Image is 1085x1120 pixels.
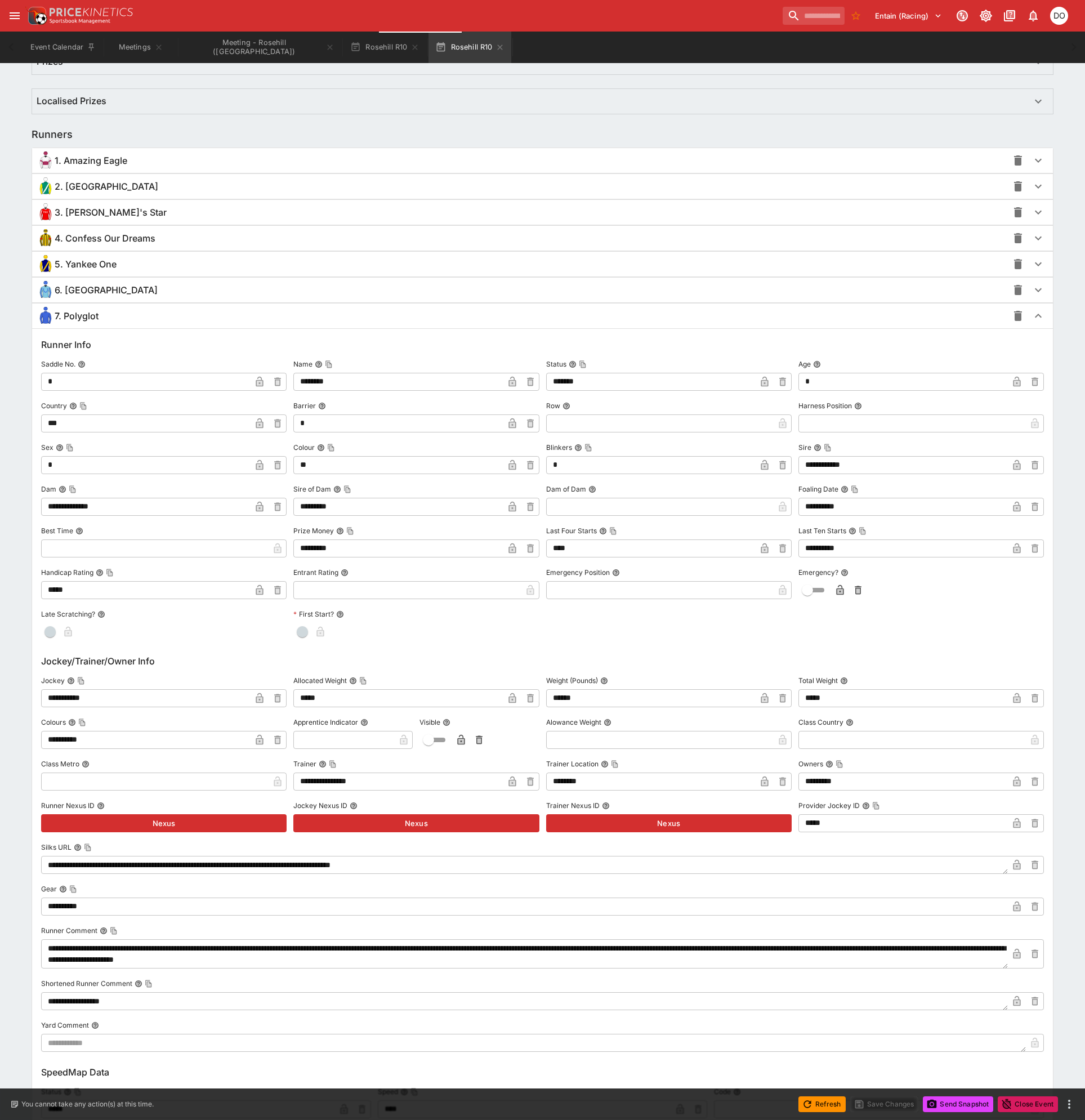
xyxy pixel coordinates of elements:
[41,676,65,685] p: Jockey
[37,255,55,273] img: yankee-one_64x64.png
[847,7,865,25] button: No Bookmarks
[41,884,57,894] p: Gear
[859,527,867,535] button: Copy To Clipboard
[952,6,972,26] button: Connected to PK
[336,527,344,535] button: Prize MoneyCopy To Clipboard
[378,1087,398,1096] p: Speed
[78,360,86,368] button: Saddle No.
[41,1020,89,1030] p: Yard Comment
[325,360,333,368] button: Copy To Clipboard
[179,32,341,63] button: Meeting - Rosehill (AUS)
[21,1099,154,1109] p: You cannot take any action(s) at this time.
[400,1088,408,1096] button: SpeedCopy To Clipboard
[814,444,821,452] button: SireCopy To Clipboard
[293,359,312,369] p: Name
[41,401,67,410] p: Country
[41,801,95,810] p: Runner Nexus ID
[798,401,852,410] p: Harness Position
[56,444,64,452] button: SexCopy To Clipboard
[66,444,74,452] button: Copy To Clipboard
[599,527,607,535] button: Last Four StartsCopy To Clipboard
[999,6,1020,26] button: Documentation
[562,402,570,410] button: Row
[840,677,848,685] button: Total Weight
[868,7,949,25] button: Select Tenant
[106,569,114,577] button: Copy To Clipboard
[546,443,572,452] p: Blinkers
[105,32,177,63] button: Meetings
[341,569,349,577] button: Entrant Rating
[55,155,127,167] span: 1. Amazing Eagle
[25,5,47,27] img: PriceKinetics Logo
[69,485,77,493] button: Copy To Clipboard
[998,1096,1058,1112] button: Close Event
[41,568,93,577] p: Handicap Rating
[546,759,599,769] p: Trainer Location
[293,609,334,619] p: First Start?
[798,1096,846,1112] button: Refresh
[714,1087,731,1096] p: Code
[293,676,347,685] p: Allocated Weight
[546,401,560,410] p: Row
[293,484,331,494] p: Sire of Dam
[74,844,82,851] button: Silks URLCopy To Clipboard
[1023,6,1043,26] button: Notifications
[825,760,833,768] button: OwnersCopy To Clipboard
[601,760,609,768] button: Trainer LocationCopy To Clipboard
[862,802,870,810] button: Provider Jockey IDCopy To Clipboard
[1062,1097,1076,1111] button: more
[327,444,335,452] button: Copy To Clipboard
[55,284,158,296] span: 6. [GEOGRAPHIC_DATA]
[343,485,351,493] button: Copy To Clipboard
[41,609,95,619] p: Late Scratching?
[346,527,354,535] button: Copy To Clipboard
[569,360,577,368] button: StatusCopy To Clipboard
[37,281,55,299] img: zoubaby_64x64.png
[612,569,620,577] button: Emergency Position
[359,677,367,685] button: Copy To Clipboard
[75,527,83,535] button: Best Time
[55,181,158,193] span: 2. [GEOGRAPHIC_DATA]
[976,6,996,26] button: Toggle light/dark mode
[293,717,358,727] p: Apprentice Indicator
[798,484,838,494] p: Foaling Date
[41,979,132,988] p: Shortened Runner Comment
[37,307,55,325] img: polyglot_64x64.png
[64,1088,72,1096] button: StatusCopy To Clipboard
[428,32,511,63] button: Rosehill R10
[443,719,450,726] button: Visible
[41,842,72,852] p: Silks URL
[851,485,859,493] button: Copy To Clipboard
[849,527,856,535] button: Last Ten StartsCopy To Clipboard
[59,885,67,893] button: GearCopy To Clipboard
[546,717,601,727] p: Alowance Weight
[41,526,73,536] p: Best Time
[319,760,327,768] button: TrainerCopy To Clipboard
[923,1096,993,1112] button: Send Snapshot
[798,443,811,452] p: Sire
[84,844,92,851] button: Copy To Clipboard
[783,7,845,25] input: search
[5,6,25,26] button: open drawer
[600,677,608,685] button: Weight (Pounds)
[584,444,592,452] button: Copy To Clipboard
[41,926,97,935] p: Runner Comment
[24,32,102,63] button: Event Calendar
[1047,3,1071,28] button: Daniel Olerenshaw
[55,258,117,270] span: 5. Yankee One
[824,444,832,452] button: Copy To Clipboard
[41,484,56,494] p: Dam
[419,717,440,727] p: Visible
[318,402,326,410] button: Barrier
[78,719,86,726] button: Copy To Clipboard
[100,927,108,935] button: Runner CommentCopy To Clipboard
[37,95,106,107] h6: Localised Prizes
[293,526,334,536] p: Prize Money
[41,338,1044,351] h6: Runner Info
[798,717,843,727] p: Class Country
[798,526,846,536] p: Last Ten Starts
[360,719,368,726] button: Apprentice Indicator
[41,1065,1044,1079] h6: SpeedMap Data
[733,1088,741,1096] button: Code
[602,802,610,810] button: Trainer Nexus ID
